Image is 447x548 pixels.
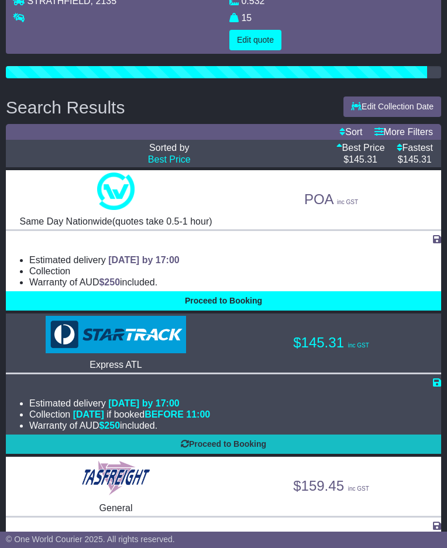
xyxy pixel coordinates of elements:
[104,421,120,430] span: 250
[29,254,441,266] li: Estimated delivery
[403,154,432,164] span: 145.31
[29,420,441,431] li: Warranty of AUD included.
[348,485,369,492] span: inc GST
[104,277,120,287] span: 250
[46,316,185,353] img: StarTrack: Express ATL
[29,409,441,420] li: Collection
[6,535,175,544] span: © One World Courier 2025. All rights reserved.
[349,154,377,164] span: 145.31
[229,30,281,50] button: Edit quote
[90,360,142,370] span: Express ATL
[29,266,441,277] li: Collection
[145,409,184,419] span: BEFORE
[80,459,151,497] img: Tasfreight: General
[99,503,133,513] span: General
[73,409,104,419] span: [DATE]
[97,173,135,210] img: One World Courier: Same Day Nationwide(quotes take 0.5-1 hour)
[229,478,433,495] p: $159.45
[6,435,441,454] button: Proceed to Booking
[397,154,433,165] p: $
[29,398,441,409] li: Estimated delivery
[6,291,441,311] button: Proceed to Booking
[108,255,180,265] span: [DATE] by 17:00
[14,142,325,153] p: Sorted by
[186,409,210,419] span: 11:00
[108,398,180,408] span: [DATE] by 17:00
[229,191,433,208] p: POA
[374,127,433,137] a: More Filters
[348,342,369,349] span: inc GST
[73,409,210,419] span: if booked
[397,143,433,153] a: Fastest
[99,421,120,430] span: $
[241,13,252,23] span: 15
[336,143,385,153] a: Best Price
[336,154,385,165] p: $
[343,96,441,117] button: Edit Collection Date
[99,277,120,287] span: $
[29,277,441,288] li: Warranty of AUD included.
[339,127,362,137] a: Sort
[148,154,191,164] a: Best Price
[229,335,433,351] p: $145.31
[337,199,358,205] span: inc GST
[19,216,212,226] span: Same Day Nationwide(quotes take 0.5-1 hour)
